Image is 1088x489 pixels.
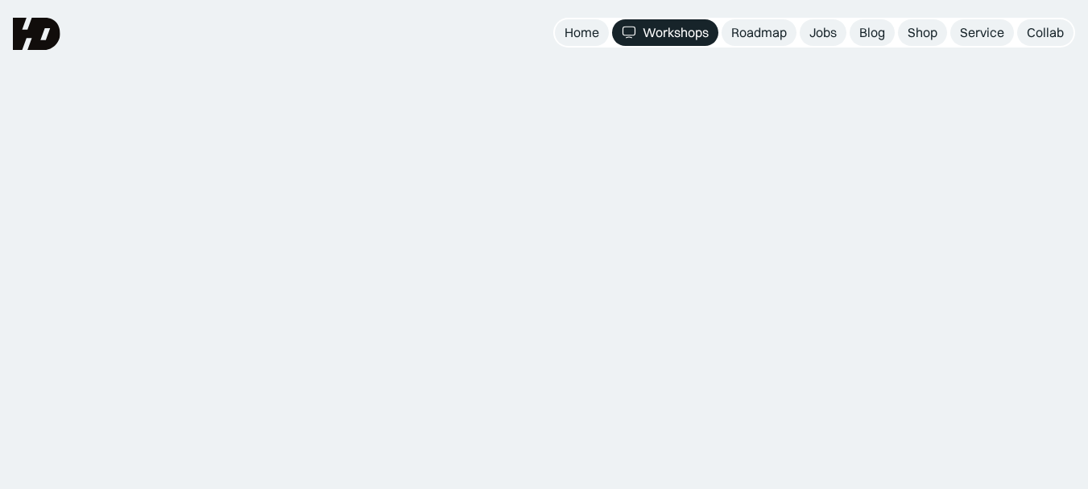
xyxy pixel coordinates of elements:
[612,19,718,46] a: Workshops
[960,24,1004,41] div: Service
[898,19,947,46] a: Shop
[859,24,885,41] div: Blog
[800,19,846,46] a: Jobs
[731,24,787,41] div: Roadmap
[809,24,837,41] div: Jobs
[722,19,796,46] a: Roadmap
[1027,24,1064,41] div: Collab
[908,24,937,41] div: Shop
[1017,19,1074,46] a: Collab
[643,24,709,41] div: Workshops
[950,19,1014,46] a: Service
[555,19,609,46] a: Home
[850,19,895,46] a: Blog
[565,24,599,41] div: Home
